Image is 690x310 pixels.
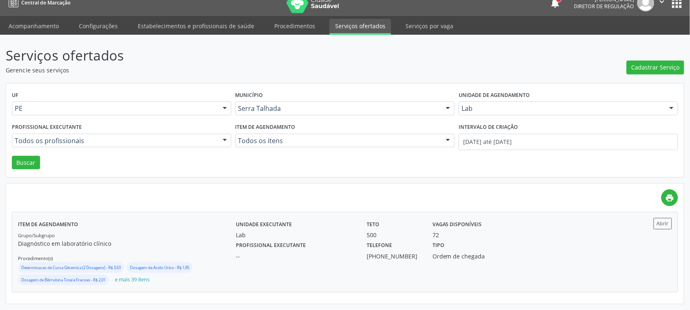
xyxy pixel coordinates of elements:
[236,239,306,252] label: Profissional executante
[432,218,482,231] label: Vagas disponíveis
[238,137,438,145] span: Todos os itens
[632,63,680,72] span: Cadastrar Serviço
[235,89,263,102] label: Município
[459,89,530,102] label: Unidade de agendamento
[367,218,380,231] label: Teto
[432,252,519,261] div: Ordem de chegada
[236,231,355,239] div: Lab
[12,89,18,102] label: UF
[21,265,121,270] small: Determinacao de Curva Glicemica (2 Dosagens) - R$ 3,63
[18,232,55,238] small: Grupo/Subgrupo
[15,104,215,112] span: PE
[661,189,678,206] a: print
[3,19,65,33] a: Acompanhamento
[132,19,260,33] a: Estabelecimentos e profissionais de saúde
[329,19,391,35] a: Serviços ofertados
[269,19,321,33] a: Procedimentos
[6,66,481,74] p: Gerencie seus serviços
[432,231,439,239] div: 72
[12,156,40,170] button: Buscar
[6,45,481,66] p: Serviços ofertados
[236,252,355,261] div: --
[461,104,661,112] span: Lab
[665,193,674,202] i: print
[459,121,518,134] label: Intervalo de criação
[18,218,78,231] label: Item de agendamento
[367,239,392,252] label: Telefone
[18,255,53,261] small: Procedimento(s)
[18,239,236,248] p: Diagnóstico em laboratório clínico
[627,61,684,74] button: Cadastrar Serviço
[367,252,421,261] div: [PHONE_NUMBER]
[400,19,459,33] a: Serviços por vaga
[574,3,634,10] span: Diretor de regulação
[130,265,189,270] small: Dosagem de Acido Urico - R$ 1,85
[15,137,215,145] span: Todos os profissionais
[654,218,672,229] button: Abrir
[459,134,678,150] input: Selecione um intervalo
[12,121,82,134] label: Profissional executante
[21,277,105,283] small: Dosagem de Bilirrubina Total e Fracoes - R$ 2,01
[112,274,153,285] button: e mais 39 itens
[367,231,421,239] div: 500
[235,121,296,134] label: Item de agendamento
[238,104,438,112] span: Serra Talhada
[73,19,123,33] a: Configurações
[432,239,444,252] label: Tipo
[236,218,292,231] label: Unidade executante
